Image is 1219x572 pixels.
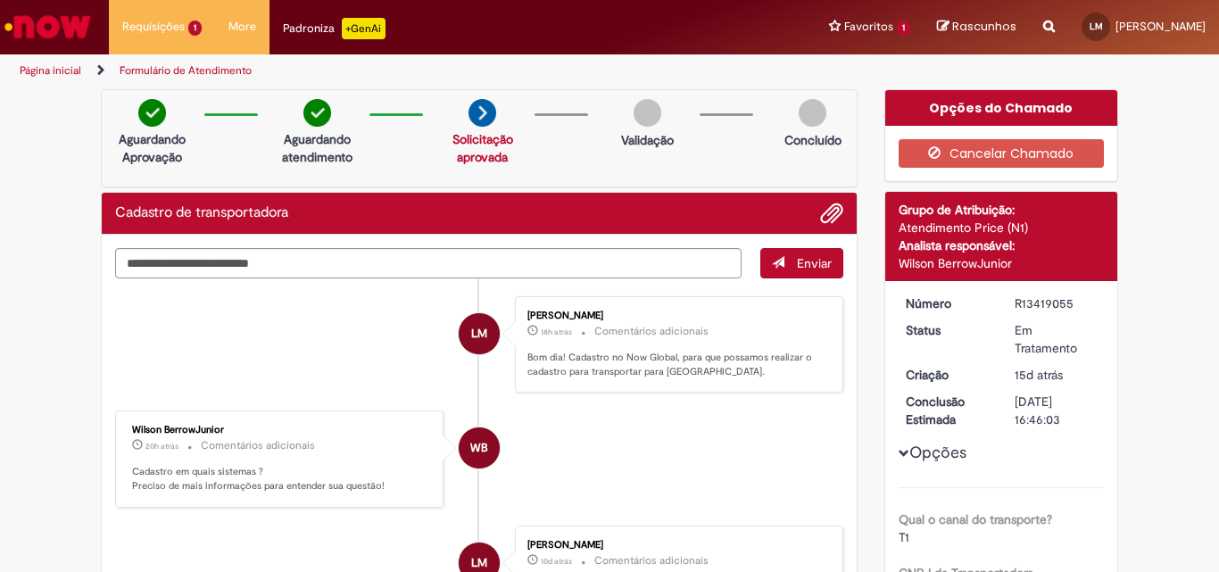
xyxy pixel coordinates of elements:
[621,131,674,149] p: Validação
[527,540,825,551] div: [PERSON_NAME]
[115,248,742,278] textarea: Digite sua mensagem aqui...
[760,248,843,278] button: Enviar
[1015,321,1098,357] div: Em Tratamento
[899,529,909,545] span: T1
[844,18,893,36] span: Favoritos
[115,205,288,221] h2: Cadastro de transportadora Histórico de tíquete
[892,294,1002,312] dt: Número
[20,63,81,78] a: Página inicial
[145,441,178,452] span: 20h atrás
[201,438,315,453] small: Comentários adicionais
[1015,393,1098,428] div: [DATE] 16:46:03
[452,131,513,165] a: Solicitação aprovada
[471,312,487,355] span: LM
[527,311,825,321] div: [PERSON_NAME]
[541,327,572,337] span: 18h atrás
[541,556,572,567] time: 19/08/2025 22:26:38
[594,553,709,568] small: Comentários adicionais
[120,63,252,78] a: Formulário de Atendimento
[897,21,910,36] span: 1
[109,130,195,166] p: Aguardando Aprovação
[470,427,488,469] span: WB
[274,130,361,166] p: Aguardando atendimento
[899,236,1105,254] div: Analista responsável:
[892,393,1002,428] dt: Conclusão Estimada
[132,425,429,435] div: Wilson BerrowJunior
[469,99,496,127] img: arrow-next.png
[892,366,1002,384] dt: Criação
[1015,366,1098,384] div: 14/08/2025 17:51:29
[820,202,843,225] button: Adicionar anexos
[541,556,572,567] span: 10d atrás
[1015,367,1063,383] span: 15d atrás
[459,427,500,468] div: Wilson BerrowJunior
[899,511,1052,527] b: Qual o canal do transporte?
[145,441,178,452] time: 28/08/2025 09:43:43
[132,465,429,493] p: Cadastro em quais sistemas ? Preciso de mais informações para entender sua questão!
[188,21,202,36] span: 1
[459,313,500,354] div: Luciana Marcelino Monteiro
[799,99,826,127] img: img-circle-grey.png
[122,18,185,36] span: Requisições
[899,254,1105,272] div: Wilson BerrowJunior
[527,351,825,378] p: Bom dia! Cadastro no Now Global, para que possamos realizar o cadastro para transportar para [GEO...
[283,18,386,39] div: Padroniza
[634,99,661,127] img: img-circle-grey.png
[784,131,842,149] p: Concluído
[1015,294,1098,312] div: R13419055
[1015,367,1063,383] time: 14/08/2025 17:51:29
[892,321,1002,339] dt: Status
[228,18,256,36] span: More
[342,18,386,39] p: +GenAi
[303,99,331,127] img: check-circle-green.png
[899,219,1105,236] div: Atendimento Price (N1)
[138,99,166,127] img: check-circle-green.png
[899,201,1105,219] div: Grupo de Atribuição:
[952,18,1016,35] span: Rascunhos
[899,139,1105,168] button: Cancelar Chamado
[937,19,1016,36] a: Rascunhos
[1090,21,1103,32] span: LM
[594,324,709,339] small: Comentários adicionais
[1115,19,1206,34] span: [PERSON_NAME]
[2,9,94,45] img: ServiceNow
[541,327,572,337] time: 28/08/2025 11:38:12
[13,54,800,87] ul: Trilhas de página
[797,255,832,271] span: Enviar
[885,90,1118,126] div: Opções do Chamado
